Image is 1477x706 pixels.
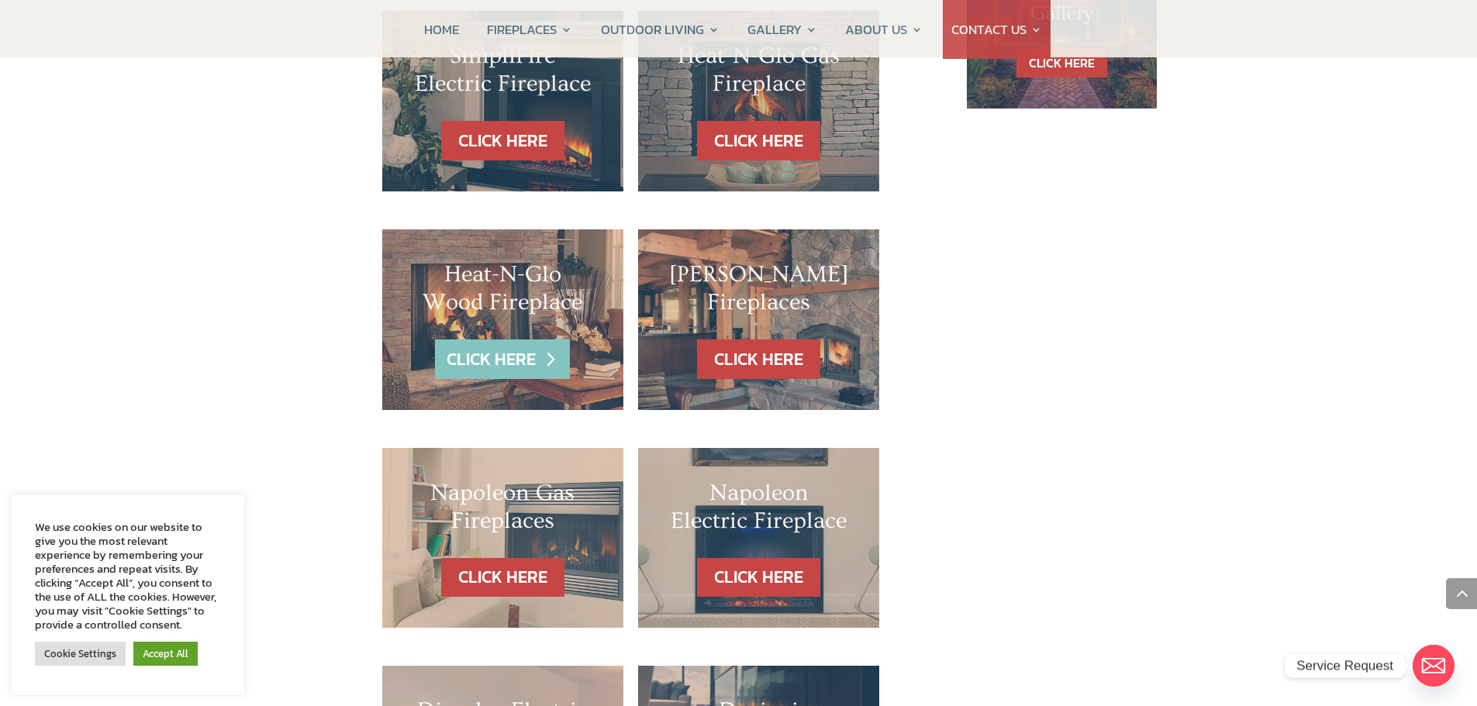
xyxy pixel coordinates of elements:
[133,642,198,666] a: Accept All
[413,42,592,105] h2: SimpliFire Electric Fireplace
[1413,645,1455,687] a: Email
[669,260,848,324] h2: [PERSON_NAME] Fireplaces
[697,558,820,598] a: CLICK HERE
[669,479,848,542] h2: Napoleon Electric Fireplace
[413,260,592,324] h2: Heat-N-Glo Wood Fireplace
[441,558,564,598] a: CLICK HERE
[441,121,564,160] a: CLICK HERE
[669,42,848,105] h2: Heat-N-Glo Gas Fireplace
[435,339,570,379] a: CLICK HERE
[35,642,126,666] a: Cookie Settings
[413,479,592,542] h2: Napoleon Gas Fireplaces
[35,520,221,632] div: We use cookies on our website to give you the most relevant experience by remembering your prefer...
[697,339,820,379] a: CLICK HERE
[697,121,820,160] a: CLICK HERE
[1016,49,1107,77] a: CLICK HERE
